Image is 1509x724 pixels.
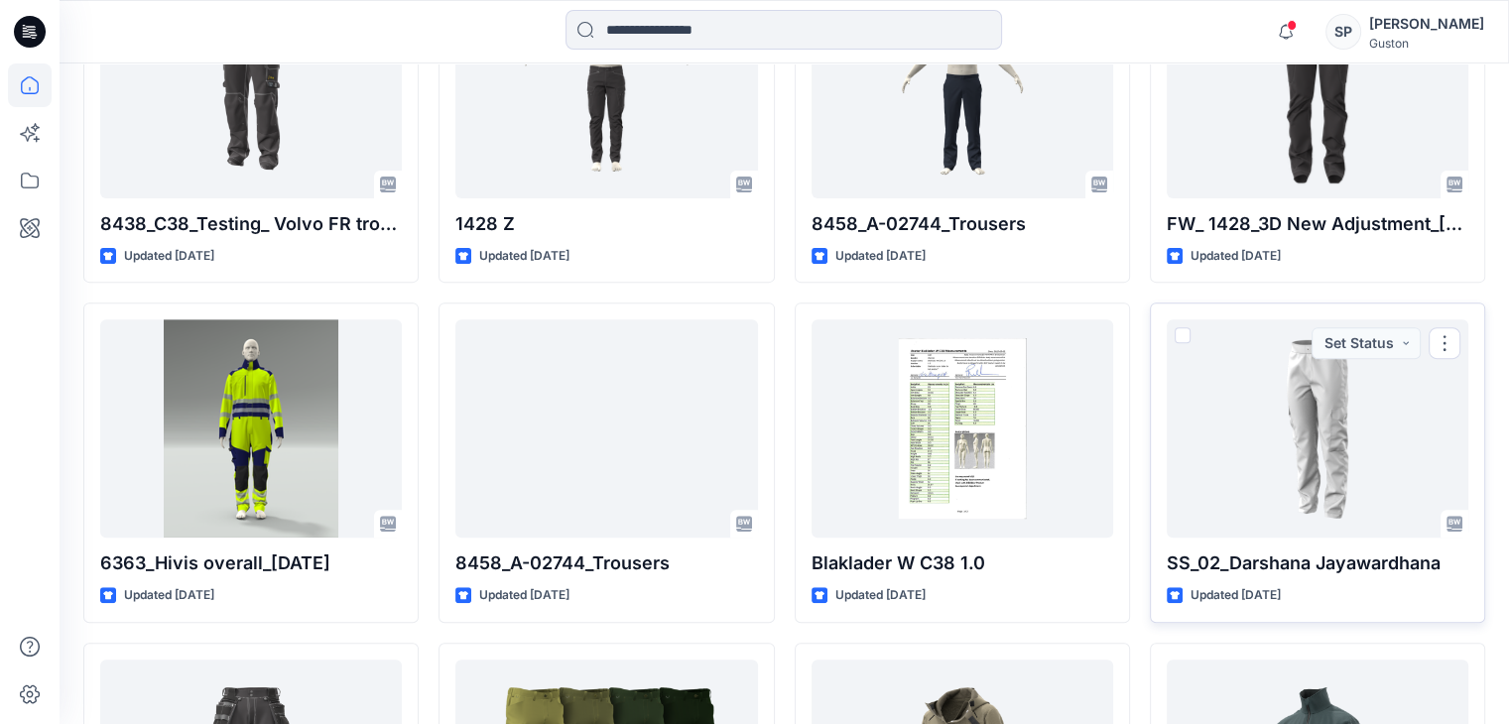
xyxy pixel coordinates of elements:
p: Updated [DATE] [479,246,569,267]
p: 8458_A-02744_Trousers [455,549,757,577]
p: Blaklader W C38 1.0 [812,549,1113,577]
p: Updated [DATE] [1191,585,1281,606]
p: Updated [DATE] [835,246,926,267]
a: SS_02_Darshana Jayawardhana [1167,319,1468,538]
p: FW_ 1428_3D New Adjustment_[DATE] [1167,210,1468,238]
p: 6363_Hivis overall_[DATE] [100,549,402,577]
div: SP [1325,14,1361,50]
a: 8458_A-02744_Trousers [455,319,757,538]
p: 1428 Z [455,210,757,238]
p: SS_02_Darshana Jayawardhana [1167,549,1468,577]
div: [PERSON_NAME] [1369,12,1484,36]
div: Guston [1369,36,1484,51]
a: 6363_Hivis overall_01-09-2025 [100,319,402,538]
p: 8438_C38_Testing_ Volvo FR trousers Women [100,210,402,238]
p: Updated [DATE] [1191,246,1281,267]
p: Updated [DATE] [124,246,214,267]
p: Updated [DATE] [479,585,569,606]
p: Updated [DATE] [124,585,214,606]
p: 8458_A-02744_Trousers [812,210,1113,238]
a: Blaklader W C38 1.0 [812,319,1113,538]
p: Updated [DATE] [835,585,926,606]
